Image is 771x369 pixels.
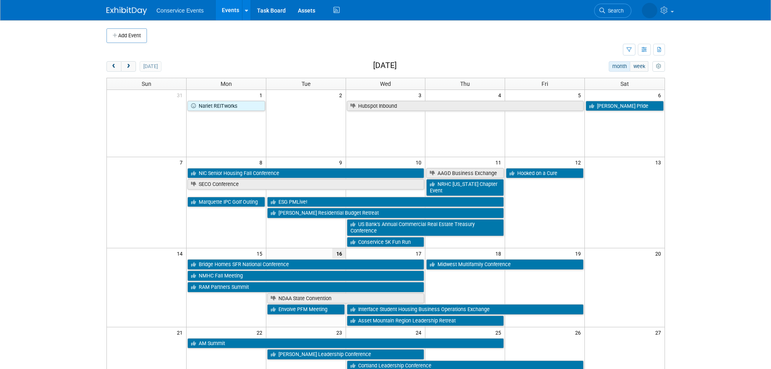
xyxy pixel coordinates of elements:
span: Tue [302,81,310,87]
span: Mon [221,81,232,87]
button: week [630,61,648,72]
span: 14 [176,248,186,258]
a: Envolve PFM Meeting [267,304,345,315]
span: 1 [259,90,266,100]
span: 12 [574,157,584,167]
span: 25 [495,327,505,337]
span: 18 [495,248,505,258]
span: 26 [574,327,584,337]
span: 4 [497,90,505,100]
a: NDAA State Convention [267,293,425,304]
a: NIC Senior Housing Fall Conference [187,168,425,179]
a: AM Summit [187,338,504,349]
span: 23 [336,327,346,337]
a: SECO Conference [187,179,425,190]
span: Sun [142,81,151,87]
span: 22 [256,327,266,337]
button: next [121,61,136,72]
a: US Bank’s Annual Commercial Real Estate Treasury Conference [347,219,504,236]
button: myCustomButton [652,61,665,72]
span: 27 [654,327,665,337]
span: 7 [179,157,186,167]
a: Midwest Multifamily Conference [426,259,584,270]
span: Search [605,8,624,14]
a: [PERSON_NAME] Leadership Conference [267,349,425,360]
img: ExhibitDay [106,7,147,15]
a: Nariet REITworks [187,101,265,111]
span: 3 [418,90,425,100]
span: 2 [338,90,346,100]
button: prev [106,61,121,72]
span: 21 [176,327,186,337]
a: Marquette IPC Golf Outing [187,197,265,207]
span: 17 [415,248,425,258]
span: Thu [460,81,470,87]
span: 8 [259,157,266,167]
span: 19 [574,248,584,258]
a: RAM Partners Summit [187,282,425,292]
img: Abby Reaves [642,3,657,18]
span: Fri [542,81,548,87]
button: month [609,61,630,72]
span: 16 [332,248,346,258]
a: Conservice 5K Fun Run [347,237,425,247]
span: Sat [620,81,629,87]
button: Add Event [106,28,147,43]
span: 13 [654,157,665,167]
button: [DATE] [140,61,161,72]
a: Search [594,4,631,18]
span: Conservice Events [157,7,204,14]
span: 5 [577,90,584,100]
span: 9 [338,157,346,167]
span: 11 [495,157,505,167]
span: 24 [415,327,425,337]
a: ESG PMLive! [267,197,504,207]
span: 10 [415,157,425,167]
a: Interface Student Housing Business Operations Exchange [347,304,584,315]
a: [PERSON_NAME] Pride [586,101,663,111]
span: Wed [380,81,391,87]
span: 20 [654,248,665,258]
a: NRHC [US_STATE] Chapter Event [426,179,504,196]
span: 31 [176,90,186,100]
a: Bridge Homes SFR National Conference [187,259,425,270]
h2: [DATE] [373,61,397,70]
a: NMHC Fall Meeting [187,271,425,281]
a: AAGD Business Exchange [426,168,504,179]
span: 6 [657,90,665,100]
span: 15 [256,248,266,258]
a: Asset Mountain Region Leadership Retreat [347,316,504,326]
a: Hooked on a Cure [506,168,584,179]
i: Personalize Calendar [656,64,661,69]
a: Hubspot Inbound [347,101,584,111]
a: [PERSON_NAME] Residential Budget Retreat [267,208,504,218]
